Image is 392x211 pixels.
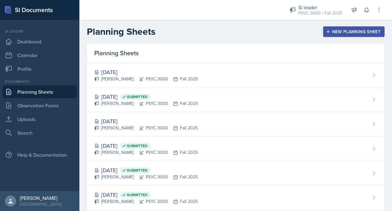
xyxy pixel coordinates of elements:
[94,125,198,131] div: [PERSON_NAME] PSYC 3000 Fall 2025
[2,35,77,48] a: Dashboard
[323,26,385,37] button: New Planning Sheet
[94,166,198,174] div: [DATE]
[94,191,198,199] div: [DATE]
[2,127,77,139] a: Search
[2,79,77,84] div: Documents
[20,195,62,201] div: [PERSON_NAME]
[2,113,77,125] a: Uploads
[127,143,148,148] span: Submitted
[2,49,77,61] a: Calendar
[2,63,77,75] a: Profile
[87,63,385,88] a: [DATE] [PERSON_NAME]PSYC 3000Fall 2025
[2,86,77,98] a: Planning Sheets
[87,186,385,210] a: [DATE] Submitted [PERSON_NAME]PSYC 3000Fall 2025
[94,141,198,150] div: [DATE]
[87,88,385,112] a: [DATE] Submitted [PERSON_NAME]PSYC 3000Fall 2025
[94,76,198,82] div: [PERSON_NAME] PSYC 3000 Fall 2025
[87,43,385,63] div: Planning Sheets
[2,99,77,112] a: Observation Forms
[2,29,77,34] div: Si leader
[87,161,385,186] a: [DATE] Submitted [PERSON_NAME]PSYC 3000Fall 2025
[87,112,385,137] a: [DATE] [PERSON_NAME]PSYC 3000Fall 2025
[127,168,148,173] span: Submitted
[94,92,198,101] div: [DATE]
[2,149,77,161] div: Help & Documentation
[127,94,148,99] span: Submitted
[327,29,381,34] div: New Planning Sheet
[94,198,198,205] div: [PERSON_NAME] PSYC 3000 Fall 2025
[87,26,155,37] h2: Planning Sheets
[94,100,198,107] div: [PERSON_NAME] PSYC 3000 Fall 2025
[94,174,198,180] div: [PERSON_NAME] PSYC 3000 Fall 2025
[127,192,148,197] span: Submitted
[298,4,342,11] div: Si leader
[87,137,385,161] a: [DATE] Submitted [PERSON_NAME]PSYC 3000Fall 2025
[20,201,62,207] div: [GEOGRAPHIC_DATA]
[94,149,198,156] div: [PERSON_NAME] PSYC 3000 Fall 2025
[298,10,342,16] div: PSYC 3000 / Fall 2025
[94,117,198,125] div: [DATE]
[94,68,198,76] div: [DATE]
